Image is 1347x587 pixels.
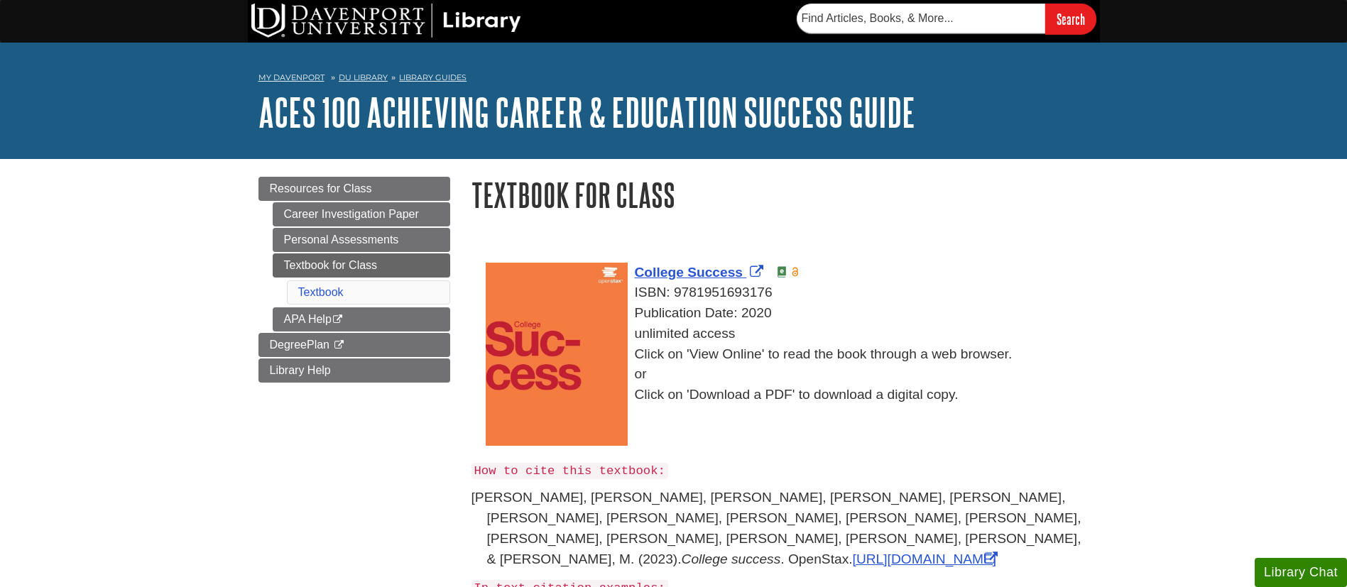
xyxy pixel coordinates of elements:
[853,552,1004,566] a: Link opens in new window
[486,324,1089,405] div: unlimited access Click on 'View Online' to read the book through a web browser. or Click on 'Down...
[471,463,668,479] code: How to cite this textbook:
[339,72,388,82] a: DU Library
[471,488,1089,569] p: [PERSON_NAME], [PERSON_NAME], [PERSON_NAME], [PERSON_NAME], [PERSON_NAME], [PERSON_NAME], [PERSON...
[258,333,450,357] a: DegreePlan
[332,341,344,350] i: This link opens in a new window
[1045,4,1096,34] input: Search
[486,303,1089,324] div: Publication Date: 2020
[471,177,1089,213] h1: Textbook for Class
[797,4,1096,34] form: Searches DU Library's articles, books, and more
[258,177,450,383] div: Guide Page Menu
[258,358,450,383] a: Library Help
[273,253,450,278] a: Textbook for Class
[270,339,330,351] span: DegreePlan
[273,202,450,226] a: Career Investigation Paper
[258,177,450,201] a: Resources for Class
[273,307,450,331] a: APA Help
[258,68,1089,91] nav: breadcrumb
[270,182,372,194] span: Resources for Class
[790,266,801,278] img: Open Access
[486,263,628,446] img: Cover Art
[486,282,1089,303] div: ISBN: 9781951693176
[258,90,915,134] a: ACES 100 Achieving Career & Education Success Guide
[270,364,331,376] span: Library Help
[1255,558,1347,587] button: Library Chat
[399,72,467,82] a: Library Guides
[776,266,787,278] img: e-Book
[298,286,344,298] a: Textbook
[273,228,450,252] a: Personal Assessments
[797,4,1045,33] input: Find Articles, Books, & More...
[682,552,781,566] em: College success
[332,315,344,324] i: This link opens in a new window
[635,265,743,280] span: College Success
[635,265,768,280] a: Link opens in new window
[251,4,521,38] img: DU Library
[258,72,325,84] a: My Davenport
